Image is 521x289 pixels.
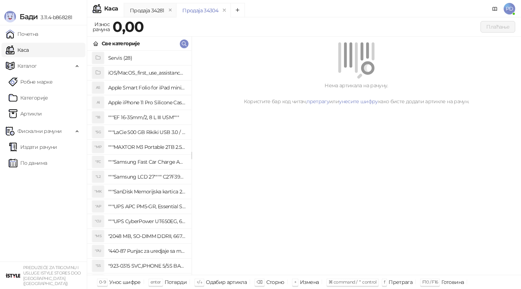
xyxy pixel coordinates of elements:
button: remove [220,7,229,13]
h4: Servis (28) [108,52,186,64]
span: + [294,279,296,285]
div: "MS [92,230,104,242]
a: Почетна [6,27,38,41]
span: 3.11.4-b868281 [38,14,72,21]
span: PD [504,3,515,14]
div: Нема артикала на рачуну. Користите бар код читач, или како бисте додали артикле на рачун. [200,81,512,105]
h4: "923-0315 SVC,IPHONE 5/5S BATTERY REMOVAL TRAY Držač za iPhone sa kojim se otvara display [108,260,186,272]
h4: Apple Smart Folio for iPad mini (A17 Pro) - Sage [108,82,186,93]
div: "MP [92,141,104,153]
a: унесите шифру [339,98,378,105]
div: "MK [92,186,104,197]
span: ↑/↓ [196,279,202,285]
strong: 0,00 [113,18,144,35]
button: Плаћање [480,21,515,33]
a: Категорије [9,91,48,105]
div: AI [92,97,104,108]
div: Сторно [266,277,284,287]
button: remove [166,7,175,13]
h4: """LaCie 500 GB Rikiki USB 3.0 / Ultra Compact & Resistant aluminum / USB 3.0 / 2.5""""""" [108,126,186,138]
div: "FC [92,156,104,168]
h4: """Samsung LCD 27"""" C27F390FHUXEN""" [108,171,186,183]
div: Одабир артикла [206,277,247,287]
div: "AP [92,201,104,212]
small: PREDUZEĆE ZA TRGOVINU I USLUGE ISTYLE STORES DOO [GEOGRAPHIC_DATA] ([GEOGRAPHIC_DATA]) [23,265,81,286]
div: "CU [92,215,104,227]
div: "18 [92,112,104,123]
h4: """UPS APC PM5-GR, Essential Surge Arrest,5 utic_nica""" [108,201,186,212]
img: 64x64-companyLogo-77b92cf4-9946-4f36-9751-bf7bb5fd2c7d.png [6,268,20,283]
span: F10 / F16 [422,279,438,285]
div: Износ рачуна [91,20,111,34]
a: Документација [489,3,501,14]
div: Готовина [441,277,464,287]
div: grid [87,51,191,275]
a: По данима [9,156,47,170]
div: Продаја 34281 [130,7,164,14]
span: Каталог [17,59,37,73]
span: ⌘ command / ⌃ control [329,279,377,285]
a: ArtikliАртикли [9,106,42,121]
span: f [384,279,385,285]
a: Робне марке [9,75,52,89]
div: "L2 [92,171,104,183]
h4: """Samsung Fast Car Charge Adapter, brzi auto punja_, boja crna""" [108,156,186,168]
div: "5G [92,126,104,138]
a: претрагу [306,98,329,105]
h4: "2048 MB, SO-DIMM DDRII, 667 MHz, Napajanje 1,8 0,1 V, Latencija CL5" [108,230,186,242]
span: Фискални рачуни [17,124,62,138]
img: Logo [4,11,16,22]
h4: """SanDisk Memorijska kartica 256GB microSDXC sa SD adapterom SDSQXA1-256G-GN6MA - Extreme PLUS, ... [108,186,186,197]
h4: """MAXTOR M3 Portable 2TB 2.5"""" crni eksterni hard disk HX-M201TCB/GM""" [108,141,186,153]
div: Продаја 34304 [182,7,218,14]
h4: "440-87 Punjac za uredjaje sa micro USB portom 4/1, Stand." [108,245,186,257]
div: Претрага [389,277,412,287]
div: Све категорије [102,39,140,47]
button: Add tab [230,3,245,17]
span: 0-9 [99,279,106,285]
h4: Apple iPhone 11 Pro Silicone Case - Black [108,97,186,108]
span: Бади [20,12,38,21]
div: AS [92,82,104,93]
div: Измена [300,277,319,287]
div: Унос шифре [109,277,141,287]
h4: """UPS CyberPower UT650EG, 650VA/360W , line-int., s_uko, desktop""" [108,215,186,227]
div: "S5 [92,260,104,272]
div: "PU [92,245,104,257]
h4: """EF 16-35mm/2, 8 L III USM""" [108,112,186,123]
h4: iOS/MacOS_first_use_assistance (4) [108,67,186,79]
div: Каса [104,6,118,12]
span: ⌫ [257,279,262,285]
a: Каса [6,43,29,57]
a: Издати рачуни [9,140,57,154]
span: enter [151,279,161,285]
div: Потврди [165,277,187,287]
